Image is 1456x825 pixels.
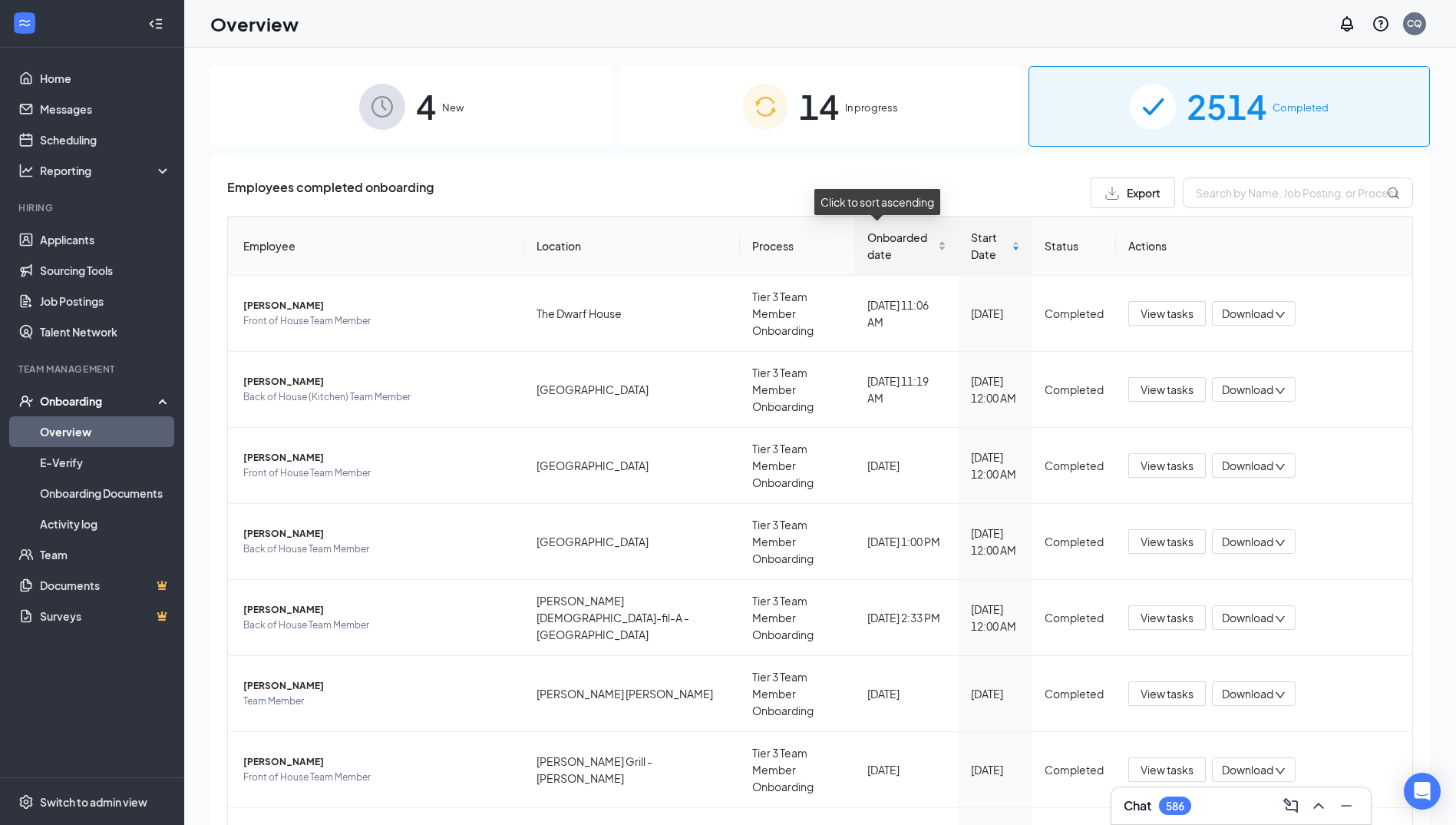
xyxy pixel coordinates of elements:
td: [PERSON_NAME] [PERSON_NAME] [524,656,740,732]
span: 14 [799,80,839,133]
span: down [1275,614,1286,625]
svg: Analysis [18,163,34,178]
td: Tier 3 Team Member Onboarding [740,428,855,504]
span: View tasks [1141,761,1194,778]
span: Download [1222,306,1273,322]
div: [DATE] 12:00 AM [971,449,1020,482]
span: Download [1222,610,1273,626]
span: down [1275,690,1286,701]
td: The Dwarf House [524,276,740,352]
th: Status [1032,217,1116,276]
button: View tasks [1128,377,1206,402]
span: Front of House Team Member [243,466,512,481]
div: Switch to admin view [40,794,147,810]
a: DocumentsCrown [40,570,171,601]
div: Completed [1045,685,1104,702]
span: New [442,100,464,115]
svg: ComposeMessage [1282,797,1300,815]
td: [GEOGRAPHIC_DATA] [524,428,740,504]
svg: WorkstreamLogo [17,15,32,31]
div: Completed [1045,457,1104,474]
span: down [1275,766,1286,777]
div: Reporting [40,163,172,178]
div: Open Intercom Messenger [1404,773,1441,810]
a: Sourcing Tools [40,255,171,286]
td: [PERSON_NAME] Grill - [PERSON_NAME] [524,732,740,808]
span: View tasks [1141,685,1194,702]
h3: Chat [1124,797,1151,814]
span: Front of House Team Member [243,770,512,785]
div: [DATE] 12:00 AM [971,373,1020,406]
span: Download [1222,686,1273,702]
td: [GEOGRAPHIC_DATA] [524,352,740,428]
td: [GEOGRAPHIC_DATA] [524,504,740,580]
a: Talent Network [40,316,171,347]
div: Onboarding [40,393,158,409]
a: Activity log [40,509,171,539]
div: [DATE] 11:19 AM [867,373,946,406]
div: [DATE] 11:06 AM [867,297,946,330]
a: Home [40,63,171,94]
a: Overview [40,416,171,447]
div: [DATE] [971,305,1020,322]
div: 586 [1166,800,1184,813]
svg: Collapse [148,16,163,31]
div: [DATE] [971,761,1020,778]
div: CQ [1407,17,1422,30]
svg: Minimize [1337,797,1355,815]
span: [PERSON_NAME] [243,298,512,313]
button: View tasks [1128,681,1206,706]
button: View tasks [1128,453,1206,478]
td: Tier 3 Team Member Onboarding [740,656,855,732]
span: down [1275,386,1286,396]
button: ComposeMessage [1279,794,1303,818]
div: Completed [1045,305,1104,322]
a: Job Postings [40,286,171,316]
div: Completed [1045,533,1104,550]
span: 4 [416,80,436,133]
div: Click to sort ascending [814,189,940,215]
span: Front of House Team Member [243,313,512,329]
a: Scheduling [40,124,171,155]
span: [PERSON_NAME] [243,450,512,466]
svg: QuestionInfo [1372,15,1390,33]
div: [DATE] [971,685,1020,702]
th: Location [524,217,740,276]
span: [PERSON_NAME] [243,678,512,694]
span: [PERSON_NAME] [243,526,512,542]
td: Tier 3 Team Member Onboarding [740,352,855,428]
button: View tasks [1128,605,1206,630]
div: [DATE] 1:00 PM [867,533,946,550]
span: In progress [845,100,898,115]
div: Hiring [18,201,168,214]
span: View tasks [1141,305,1194,322]
a: E-Verify [40,447,171,478]
div: Completed [1045,381,1104,398]
span: View tasks [1141,381,1194,398]
div: Completed [1045,761,1104,778]
span: Team Member [243,694,512,709]
button: View tasks [1128,529,1206,554]
div: [DATE] 2:33 PM [867,609,946,626]
span: View tasks [1141,533,1194,550]
h1: Overview [210,11,299,37]
div: Completed [1045,609,1104,626]
span: down [1275,538,1286,548]
span: Back of House (Kitchen) Team Member [243,389,512,405]
div: Team Management [18,363,168,376]
span: Download [1222,458,1273,474]
span: Back of House Team Member [243,542,512,557]
span: Export [1127,187,1161,198]
div: [DATE] [867,685,946,702]
th: Employee [228,217,524,276]
a: SurveysCrown [40,601,171,631]
input: Search by Name, Job Posting, or Process [1183,177,1413,208]
span: Start Date [971,229,1009,263]
a: Messages [40,94,171,124]
span: Completed [1273,100,1329,115]
div: [DATE] [867,761,946,778]
a: Onboarding Documents [40,478,171,509]
span: [PERSON_NAME] [243,374,512,389]
td: Tier 3 Team Member Onboarding [740,732,855,808]
th: Onboarded date [855,217,959,276]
